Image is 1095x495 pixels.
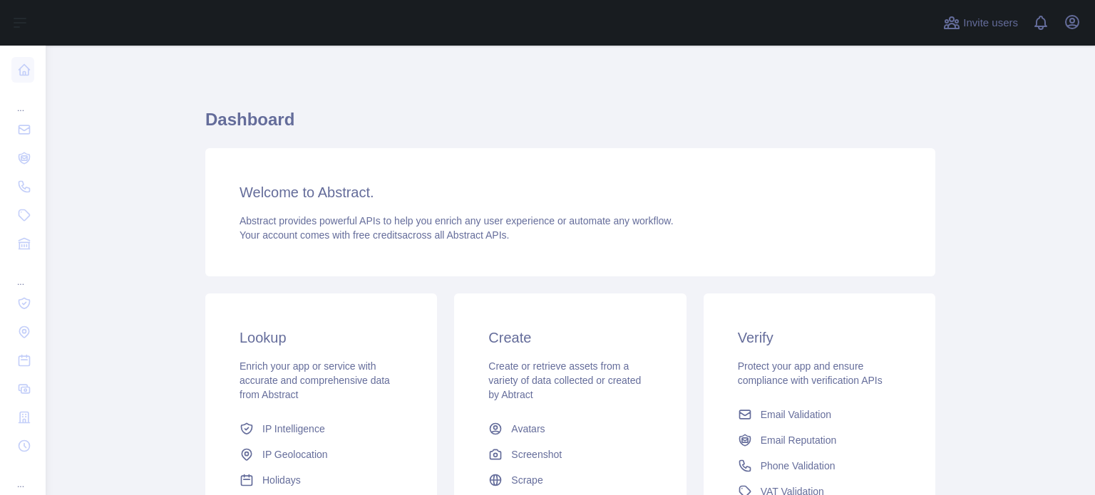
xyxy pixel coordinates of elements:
[738,360,883,386] span: Protect your app and ensure compliance with verification APIs
[761,407,831,422] span: Email Validation
[511,422,545,436] span: Avatars
[732,453,907,479] a: Phone Validation
[262,422,325,436] span: IP Intelligence
[262,447,328,462] span: IP Geolocation
[738,328,901,348] h3: Verify
[240,229,509,241] span: Your account comes with across all Abstract APIs.
[483,467,657,493] a: Scrape
[205,108,935,142] h1: Dashboard
[353,229,402,241] span: free credits
[488,360,641,400] span: Create or retrieve assets from a variety of data collected or created by Abtract
[11,259,34,288] div: ...
[940,11,1021,34] button: Invite users
[483,442,657,467] a: Screenshot
[511,473,543,487] span: Scrape
[240,182,901,202] h3: Welcome to Abstract.
[761,433,837,447] span: Email Reputation
[488,328,652,348] h3: Create
[11,85,34,114] div: ...
[963,15,1018,31] span: Invite users
[761,459,836,473] span: Phone Validation
[240,360,390,400] span: Enrich your app or service with accurate and comprehensive data from Abstract
[234,467,408,493] a: Holidays
[511,447,562,462] span: Screenshot
[732,402,907,427] a: Email Validation
[732,427,907,453] a: Email Reputation
[240,328,403,348] h3: Lookup
[234,416,408,442] a: IP Intelligence
[262,473,301,487] span: Holidays
[11,462,34,490] div: ...
[234,442,408,467] a: IP Geolocation
[483,416,657,442] a: Avatars
[240,215,674,226] span: Abstract provides powerful APIs to help you enrich any user experience or automate any workflow.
